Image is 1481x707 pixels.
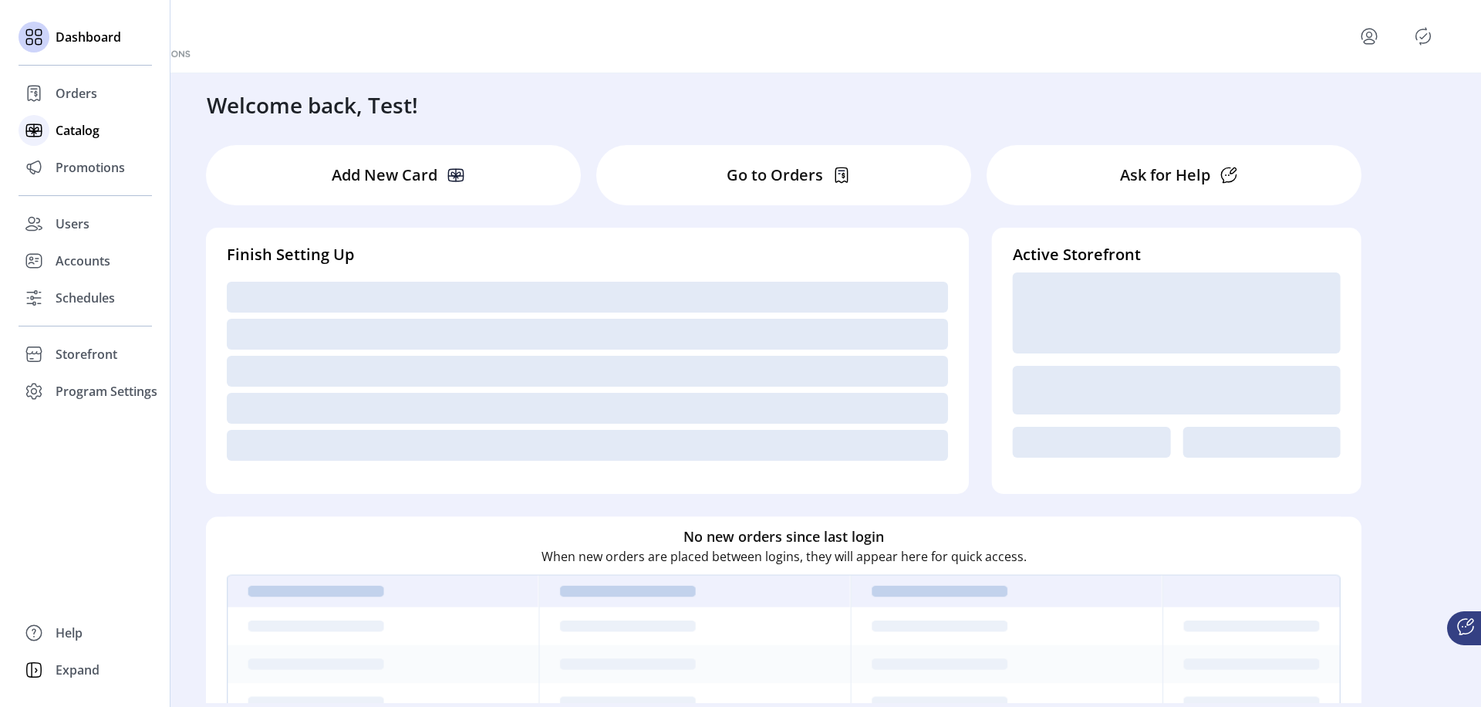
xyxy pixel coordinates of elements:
h3: Welcome back, Test! [207,89,418,121]
button: menu [1357,24,1381,49]
span: Schedules [56,289,115,307]
p: When new orders are placed between logins, they will appear here for quick access. [541,547,1027,566]
span: Expand [56,661,100,679]
p: Go to Orders [727,164,823,187]
span: Users [56,215,89,233]
span: Help [56,624,83,642]
p: Add New Card [332,164,437,187]
button: Publisher Panel [1411,24,1435,49]
span: Orders [56,84,97,103]
span: Catalog [56,121,100,140]
span: Dashboard [56,28,121,46]
span: Accounts [56,252,110,270]
span: Storefront [56,345,117,364]
h4: Finish Setting Up [227,243,948,266]
span: Program Settings [56,382,157,401]
p: Ask for Help [1120,164,1210,187]
span: Promotions [56,158,125,177]
h6: No new orders since last login [683,526,884,547]
h4: Active Storefront [1013,243,1341,266]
